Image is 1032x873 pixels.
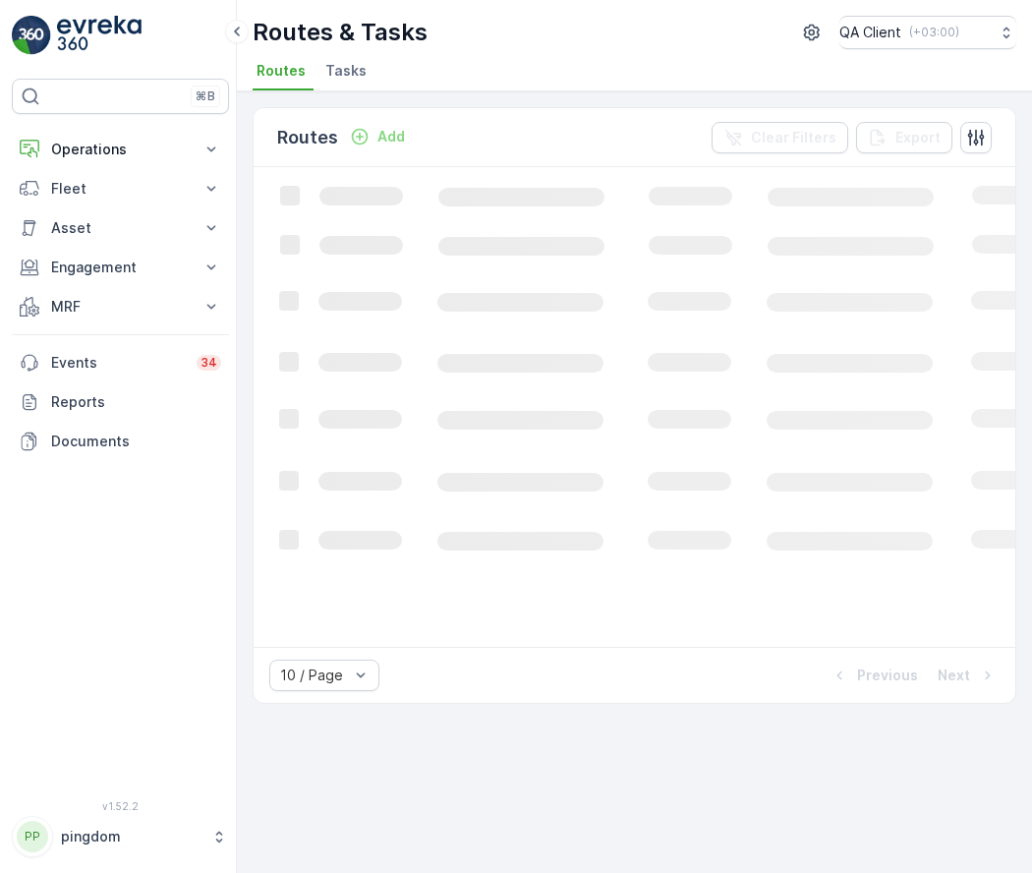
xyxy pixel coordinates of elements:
button: Engagement [12,248,229,287]
span: Routes [257,61,306,81]
button: QA Client(+03:00) [839,16,1016,49]
a: Documents [12,422,229,461]
p: Add [377,127,405,146]
img: logo_light-DOdMpM7g.png [57,16,142,55]
p: Engagement [51,258,190,277]
p: Fleet [51,179,190,199]
p: 34 [201,355,217,371]
p: Next [938,666,970,685]
p: ⌘B [196,88,215,104]
p: Previous [857,666,918,685]
p: Routes [277,124,338,151]
button: Clear Filters [712,122,848,153]
button: Fleet [12,169,229,208]
button: MRF [12,287,229,326]
button: PPpingdom [12,816,229,857]
p: Reports [51,392,221,412]
p: Routes & Tasks [253,17,428,48]
button: Next [936,664,1000,687]
p: ( +03:00 ) [909,25,959,40]
div: PP [17,821,48,852]
img: logo [12,16,51,55]
a: Events34 [12,343,229,382]
p: Asset [51,218,190,238]
span: Tasks [325,61,367,81]
button: Previous [828,664,920,687]
p: pingdom [61,827,201,846]
span: v 1.52.2 [12,800,229,812]
p: Export [895,128,941,147]
p: Documents [51,432,221,451]
p: MRF [51,297,190,317]
p: Events [51,353,185,373]
button: Asset [12,208,229,248]
p: QA Client [839,23,901,42]
p: Clear Filters [751,128,836,147]
button: Operations [12,130,229,169]
p: Operations [51,140,190,159]
button: Add [342,125,413,148]
button: Export [856,122,952,153]
a: Reports [12,382,229,422]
